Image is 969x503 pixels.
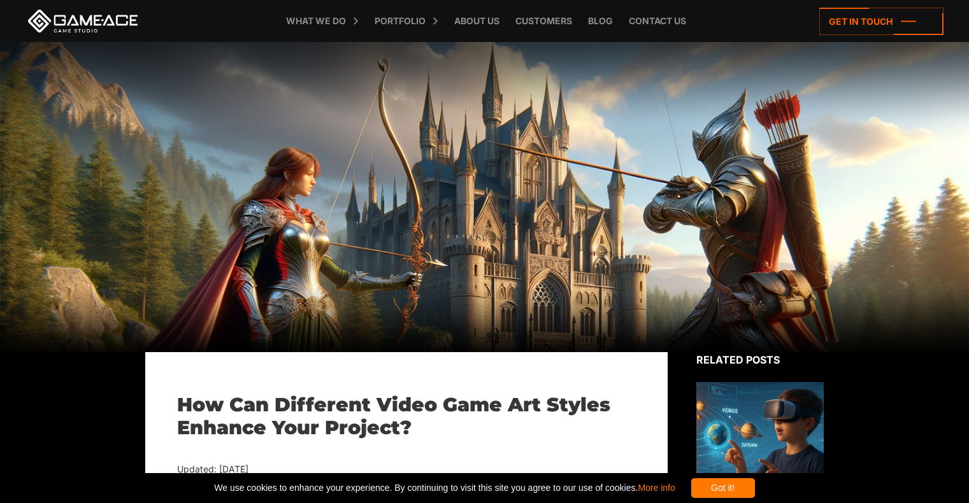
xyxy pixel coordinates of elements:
[691,478,755,498] div: Got it!
[177,393,636,439] h1: How Can Different Video Game Art Styles Enhance Your Project?
[819,8,944,35] a: Get in touch
[696,382,824,499] img: Related
[177,462,636,478] div: Updated: [DATE]
[638,483,675,493] a: More info
[214,478,675,498] span: We use cookies to enhance your experience. By continuing to visit this site you agree to our use ...
[696,352,824,367] div: Related posts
